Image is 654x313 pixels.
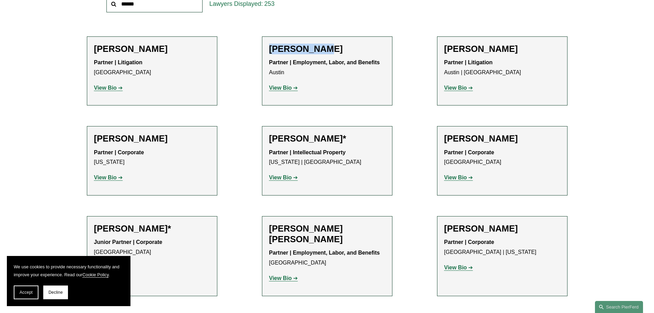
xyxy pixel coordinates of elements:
span: Decline [48,290,63,295]
strong: Partner | Employment, Labor, and Benefits [269,59,380,65]
strong: Partner | Litigation [94,59,142,65]
h2: [PERSON_NAME] [PERSON_NAME] [269,223,385,245]
a: View Bio [444,265,473,270]
h2: [PERSON_NAME] [444,44,560,54]
section: Cookie banner [7,256,130,306]
p: [GEOGRAPHIC_DATA] | [US_STATE] [444,237,560,257]
p: [GEOGRAPHIC_DATA] [94,237,210,257]
button: Decline [43,286,68,299]
p: [GEOGRAPHIC_DATA] [269,248,385,268]
strong: Partner | Intellectual Property [269,149,346,155]
h2: [PERSON_NAME] [444,133,560,144]
strong: View Bio [444,175,467,180]
p: We use cookies to provide necessary functionality and improve your experience. Read our . [14,263,124,279]
p: Austin | [GEOGRAPHIC_DATA] [444,58,560,78]
span: Accept [20,290,33,295]
strong: View Bio [94,175,117,180]
strong: View Bio [444,85,467,91]
h2: [PERSON_NAME] [444,223,560,234]
strong: Partner | Corporate [94,149,144,155]
strong: View Bio [269,85,292,91]
p: [GEOGRAPHIC_DATA] [94,58,210,78]
p: Austin [269,58,385,78]
h2: [PERSON_NAME]* [94,223,210,234]
h2: [PERSON_NAME] [94,133,210,144]
button: Accept [14,286,38,299]
strong: View Bio [269,275,292,281]
strong: View Bio [94,85,117,91]
a: View Bio [94,175,123,180]
strong: View Bio [269,175,292,180]
p: [US_STATE] [94,148,210,168]
strong: Junior Partner | Corporate [94,239,162,245]
a: View Bio [94,85,123,91]
strong: Partner | Litigation [444,59,493,65]
a: Search this site [595,301,643,313]
strong: View Bio [444,265,467,270]
a: View Bio [444,85,473,91]
span: 253 [264,0,275,7]
strong: Partner | Corporate [444,239,494,245]
a: View Bio [269,275,298,281]
p: [GEOGRAPHIC_DATA] [444,148,560,168]
h2: [PERSON_NAME] [94,44,210,54]
a: View Bio [269,85,298,91]
a: Cookie Policy [82,272,109,277]
p: [US_STATE] | [GEOGRAPHIC_DATA] [269,148,385,168]
a: View Bio [444,175,473,180]
h2: [PERSON_NAME]* [269,133,385,144]
strong: Partner | Corporate [444,149,494,155]
strong: Partner | Employment, Labor, and Benefits [269,250,380,256]
h2: [PERSON_NAME] [269,44,385,54]
a: View Bio [269,175,298,180]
